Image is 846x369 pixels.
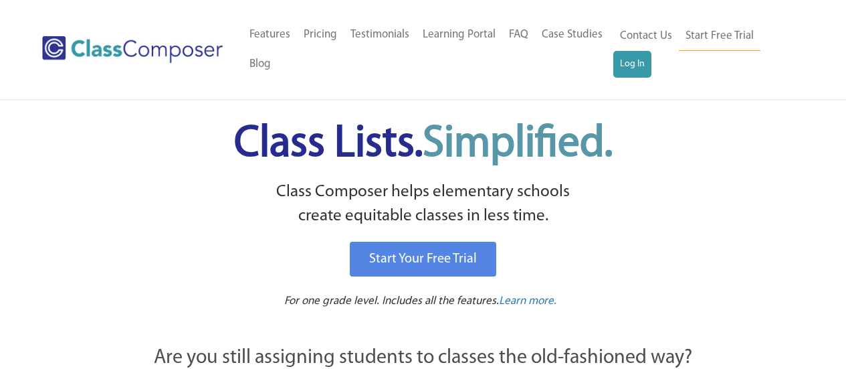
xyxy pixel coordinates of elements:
[80,180,766,229] p: Class Composer helps elementary schools create equitable classes in less time.
[350,242,496,277] a: Start Your Free Trial
[234,123,613,166] span: Class Lists.
[243,20,613,79] nav: Header Menu
[613,51,651,78] a: Log In
[297,20,344,50] a: Pricing
[42,36,223,63] img: Class Composer
[344,20,416,50] a: Testimonials
[369,252,477,266] span: Start Your Free Trial
[535,20,609,50] a: Case Studies
[613,21,679,51] a: Contact Us
[243,20,297,50] a: Features
[499,295,556,307] span: Learn more.
[243,50,278,79] a: Blog
[423,123,613,166] span: Simplified.
[502,20,535,50] a: FAQ
[416,20,502,50] a: Learning Portal
[499,293,556,310] a: Learn more.
[679,21,760,52] a: Start Free Trial
[284,295,499,307] span: For one grade level. Includes all the features.
[613,21,794,78] nav: Header Menu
